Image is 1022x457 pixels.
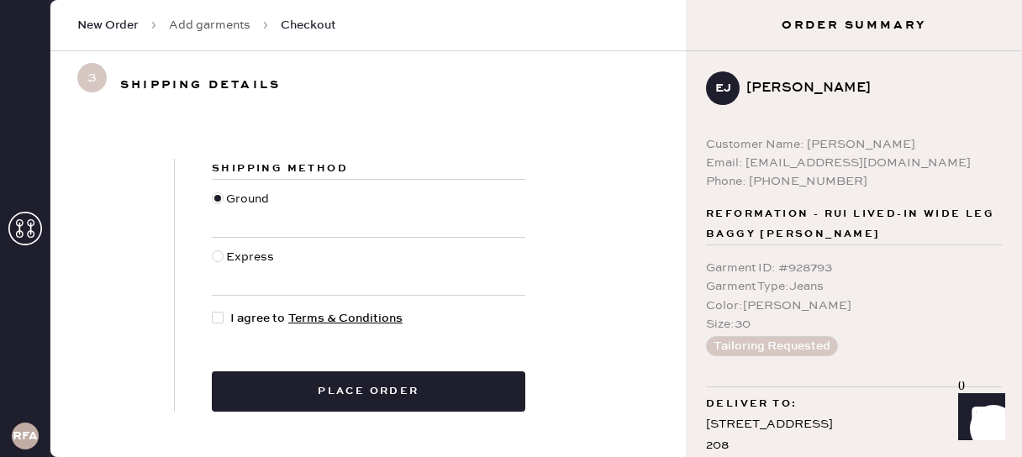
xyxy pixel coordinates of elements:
h3: EJ [715,82,731,94]
button: Tailoring Requested [706,336,838,356]
a: Add garments [169,17,250,34]
h3: RFA [13,430,38,442]
div: Garment ID : # 928793 [706,259,1002,277]
h3: Shipping details [120,71,281,98]
span: Shipping Method [212,162,348,175]
div: Express [226,248,278,285]
button: Place order [212,371,525,412]
a: Terms & Conditions [288,311,403,326]
span: 3 [77,63,107,92]
span: I agree to [230,309,403,328]
span: Checkout [281,17,336,34]
span: New Order [77,17,139,34]
div: Color : [PERSON_NAME] [706,297,1002,315]
h3: Order Summary [686,17,1022,34]
span: Deliver to: [706,394,797,414]
div: Phone: [PHONE_NUMBER] [706,172,1002,191]
span: Reformation - Rui Lived-In Wide Leg Baggy [PERSON_NAME] [706,204,1002,244]
div: Size : 30 [706,315,1002,334]
iframe: Front Chat [942,381,1014,454]
div: Ground [226,190,273,227]
div: Customer Name: [PERSON_NAME] [706,135,1002,154]
div: [PERSON_NAME] [746,78,988,98]
div: Garment Type : Jeans [706,277,1002,296]
div: Email: [EMAIL_ADDRESS][DOMAIN_NAME] [706,154,1002,172]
